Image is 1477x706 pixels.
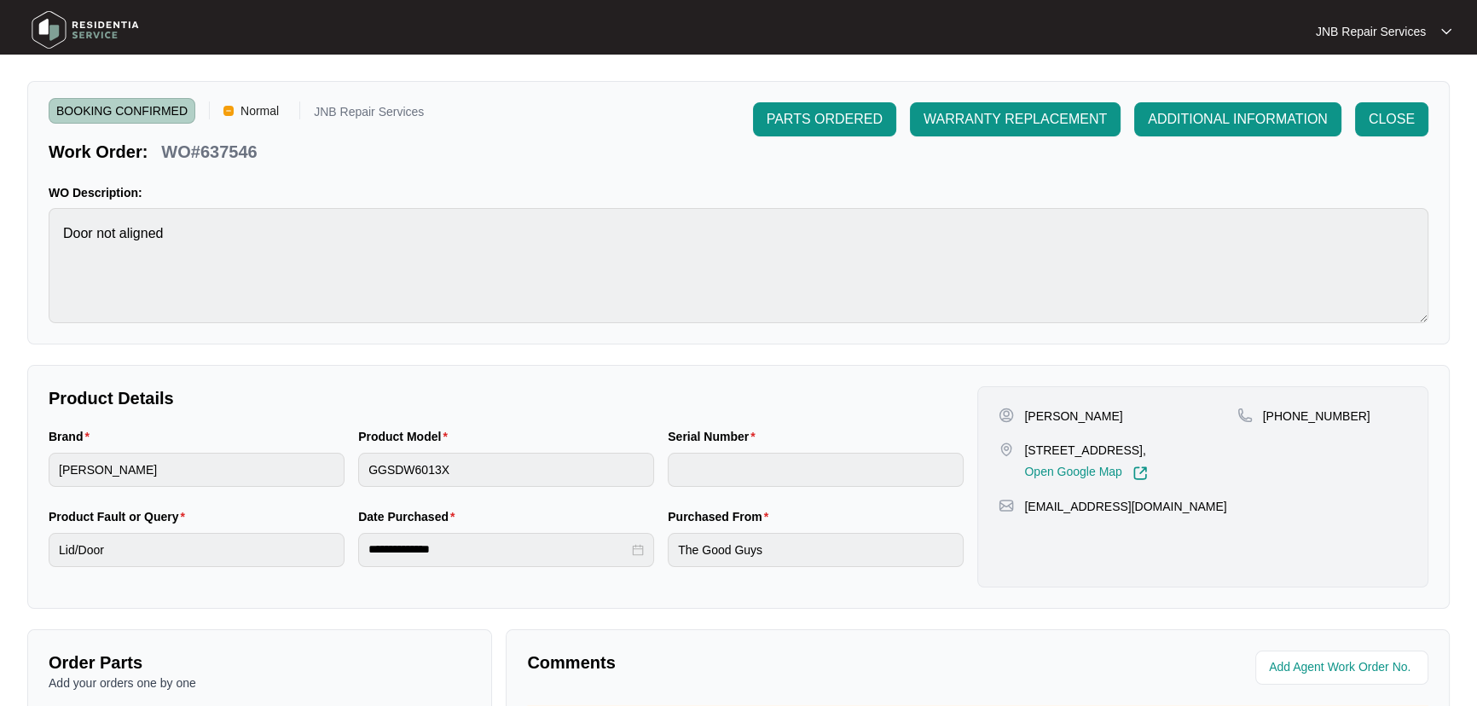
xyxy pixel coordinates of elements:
p: WO Description: [49,184,1428,201]
label: Date Purchased [358,508,461,525]
img: dropdown arrow [1441,27,1451,36]
span: PARTS ORDERED [767,109,883,130]
img: residentia service logo [26,4,145,55]
p: Order Parts [49,651,471,674]
input: Brand [49,453,345,487]
img: map-pin [999,442,1014,457]
input: Date Purchased [368,541,628,558]
p: [PERSON_NAME] [1024,408,1122,425]
label: Serial Number [668,428,762,445]
input: Product Fault or Query [49,533,345,567]
a: Open Google Map [1024,466,1147,481]
img: Link-External [1132,466,1148,481]
label: Product Fault or Query [49,508,192,525]
p: Add your orders one by one [49,674,471,692]
button: WARRANTY REPLACEMENT [910,102,1121,136]
input: Purchased From [668,533,964,567]
p: Product Details [49,386,964,410]
p: Work Order: [49,140,148,164]
p: JNB Repair Services [1316,23,1426,40]
span: CLOSE [1369,109,1415,130]
button: CLOSE [1355,102,1428,136]
label: Purchased From [668,508,775,525]
img: map-pin [1237,408,1253,423]
p: Comments [527,651,965,674]
button: PARTS ORDERED [753,102,896,136]
p: [PHONE_NUMBER] [1263,408,1370,425]
p: JNB Repair Services [314,106,424,124]
p: [EMAIL_ADDRESS][DOMAIN_NAME] [1024,498,1226,515]
label: Brand [49,428,96,445]
textarea: Door not aligned [49,208,1428,323]
button: ADDITIONAL INFORMATION [1134,102,1341,136]
span: Normal [234,98,286,124]
input: Serial Number [668,453,964,487]
input: Add Agent Work Order No. [1269,657,1418,678]
p: WO#637546 [161,140,257,164]
span: WARRANTY REPLACEMENT [924,109,1107,130]
img: map-pin [999,498,1014,513]
p: [STREET_ADDRESS], [1024,442,1147,459]
span: ADDITIONAL INFORMATION [1148,109,1328,130]
img: user-pin [999,408,1014,423]
label: Product Model [358,428,455,445]
input: Product Model [358,453,654,487]
span: BOOKING CONFIRMED [49,98,195,124]
img: Vercel Logo [223,106,234,116]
